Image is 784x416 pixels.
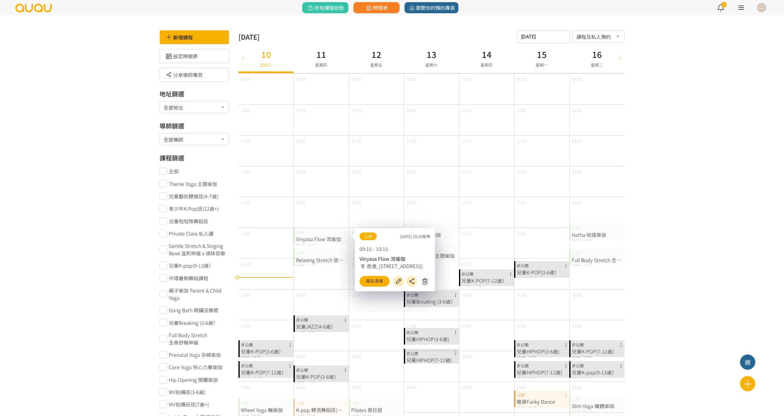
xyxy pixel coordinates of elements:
[517,76,526,82] span: 09:00
[296,380,346,386] div: 17:30 - 18:30
[307,4,344,11] span: 所有課程狀態
[169,319,218,326] span: 兒童Breaking (3-6歲）
[296,235,346,243] div: Vinyasa Flow 流瑜伽
[425,48,437,61] h3: 13
[169,168,179,175] span: 全部
[241,384,250,390] span: 19:00
[572,369,622,376] div: 兒童K-pop(9-13歲）
[407,138,416,144] span: 11:00
[408,4,455,11] span: 瀏覽你的預約專頁
[517,269,567,276] div: 兒童K-POP(3-6歲）
[241,261,250,267] span: 15:00
[238,32,260,42] div: [DATE]
[169,401,209,408] span: MV拍攝班班(7歲+)
[353,2,400,13] a: 時間表
[360,262,430,270] div: 香港, [STREET_ADDRESS]
[241,355,291,361] div: 16:00 - 17:00
[517,169,526,175] span: 12:00
[517,405,567,411] div: 19:00 - 20:00
[407,200,416,205] span: 13:00
[572,410,622,415] div: 19:15 - 20:15
[481,62,493,68] span: 星期日
[315,48,327,61] h3: 11
[572,323,582,329] span: 17:00
[370,48,382,61] h3: 12
[169,230,213,237] span: Private Class 私人課
[404,2,458,13] a: 瀏覽你的預約專頁
[351,384,361,390] span: 19:00
[169,376,218,383] span: Hip Opening 開髖瑜伽
[169,262,214,269] span: 兒童K-pop(9-13歲）
[400,233,430,239] span: [DATE] 20:16發佈
[360,232,377,240] span: 公開
[296,373,346,380] div: 兒童K-POP(3-6歲）
[572,376,622,382] div: 17:15 - 18:15
[572,292,582,298] span: 16:00
[260,48,272,61] h3: 10
[407,323,416,329] span: 17:00
[462,200,471,205] span: 13:00
[517,355,567,361] div: 16:00 - 17:00
[296,330,346,336] div: 14:30 - 15:30
[241,138,250,144] span: 11:00
[241,369,291,376] div: 兒童K-POP(7-12歲）
[572,384,582,390] span: 19:00
[296,107,306,113] span: 10:00
[169,363,222,371] span: Core Yoga 核心力量瑜伽
[15,4,52,12] img: logo.svg
[241,292,250,298] span: 16:00
[517,292,526,298] span: 16:00
[351,169,361,175] span: 12:00
[517,369,567,376] div: 兒童HIPHOP(7-12歲)
[365,4,388,11] span: 時間表
[721,2,726,7] span: 5
[370,62,382,68] span: 星期五
[241,376,291,382] div: 17:15 - 18:15
[160,153,230,163] h3: 課程篩選
[572,238,622,244] div: 09:00 - 10:00
[315,62,327,68] span: 星期四
[462,353,471,359] span: 18:00
[572,348,622,355] div: 兒童K-POP(7-12歲）
[406,343,457,348] div: 15:15 - 16:15
[572,264,622,269] div: 10:30 - 11:30
[407,107,416,113] span: 10:00
[296,353,306,359] span: 18:00
[296,243,346,248] div: 09:15 - 10:15
[461,277,512,284] div: 兒童K-POP(7-12歲）
[296,76,306,82] span: 09:00
[576,32,620,40] span: 課程及私人預約
[360,255,430,262] div: Vinyasa Flow 流瑜伽
[296,256,346,264] div: Relaxing Stretch 放鬆伸展
[517,107,526,113] span: 10:00
[165,52,198,60] a: 設定時間表
[517,230,526,236] span: 14:00
[241,323,250,329] span: 17:00
[164,135,225,143] span: 全部導師
[425,62,437,68] span: 星期六
[572,256,622,264] div: Full Body Stretch 全身舒暢伸展
[296,169,306,175] span: 12:00
[406,298,457,305] div: 兒童Breaking (3-6歲）
[160,68,230,82] div: 分享導師專頁
[296,138,306,144] span: 11:00
[462,138,471,144] span: 11:00
[169,217,208,225] span: 兒童啦啦隊舞蹈班
[517,30,570,43] input: 請選擇時間表日期
[406,305,457,311] div: 13:00 - 14:00
[572,200,582,205] span: 13:00
[517,384,526,390] span: 19:00
[296,406,346,414] div: K-pop 韓流舞蹈班(基礎)
[462,76,471,82] span: 09:00
[572,355,622,361] div: 16:00 - 17:00
[241,406,291,414] div: Wheel Yoga 輪瑜伽
[517,276,567,281] div: 11:15 - 12:15
[462,323,471,329] span: 17:00
[169,306,218,314] span: Gong Bath 銅鑼浴療癒
[517,376,567,382] div: 17:15 - 18:15
[536,48,548,61] h3: 15
[160,30,230,44] div: 新增課程
[241,200,250,205] span: 13:00
[241,169,250,175] span: 12:00
[462,384,471,390] span: 19:00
